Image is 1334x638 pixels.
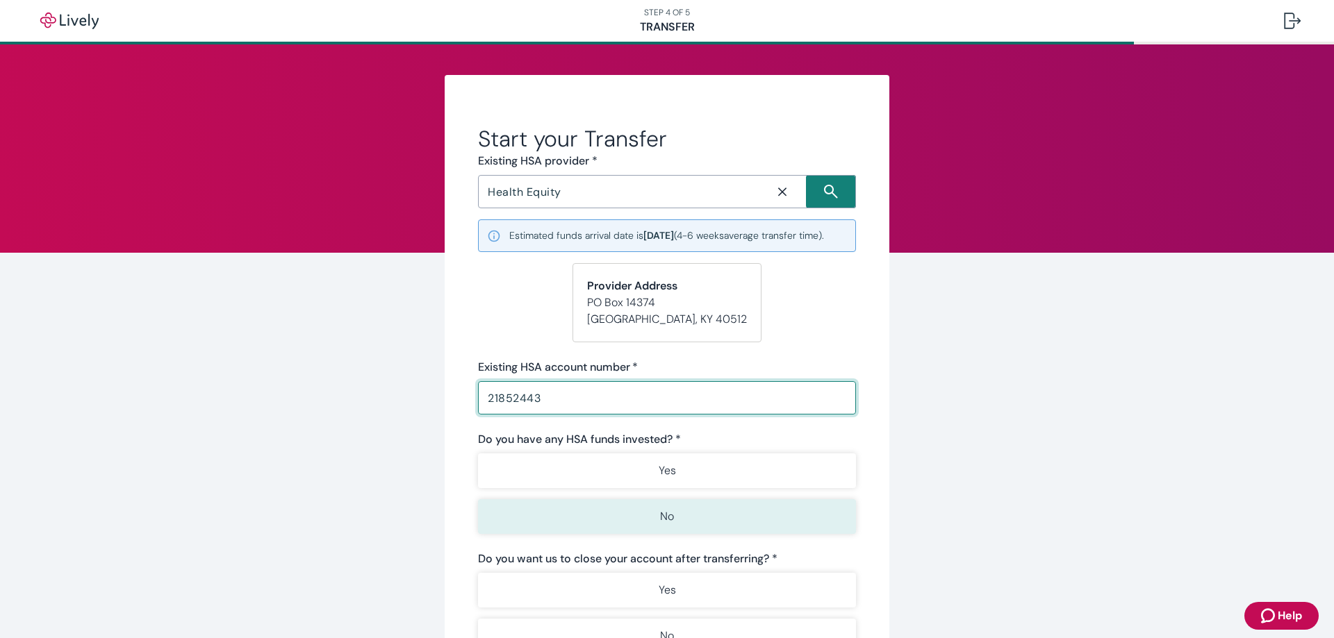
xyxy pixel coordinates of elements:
[478,431,681,448] label: Do you have any HSA funds invested? *
[478,551,777,567] label: Do you want us to close your account after transferring? *
[478,573,856,607] button: Yes
[643,229,674,242] b: [DATE]
[587,294,747,311] p: PO Box 14374
[482,182,759,201] input: Search input
[31,12,108,29] img: Lively
[1261,607,1278,624] svg: Zendesk support icon
[759,176,806,207] button: Close icon
[1244,602,1319,630] button: Zendesk support iconHelp
[478,153,598,169] label: Existing HSA provider *
[587,311,747,328] p: [GEOGRAPHIC_DATA] , KY 40512
[587,278,677,293] strong: Provider Address
[478,499,856,534] button: No
[478,359,638,376] label: Existing HSA account number
[806,175,856,208] button: Search icon
[775,185,789,199] svg: Close icon
[509,228,824,243] small: Estimated funds arrival date is ( 4-6 weeks average transfer time).
[824,185,838,199] svg: Search icon
[478,453,856,488] button: Yes
[659,462,676,479] p: Yes
[478,125,856,153] h2: Start your Transfer
[1273,4,1312,37] button: Log out
[1278,607,1302,624] span: Help
[660,508,674,525] p: No
[659,582,676,598] p: Yes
